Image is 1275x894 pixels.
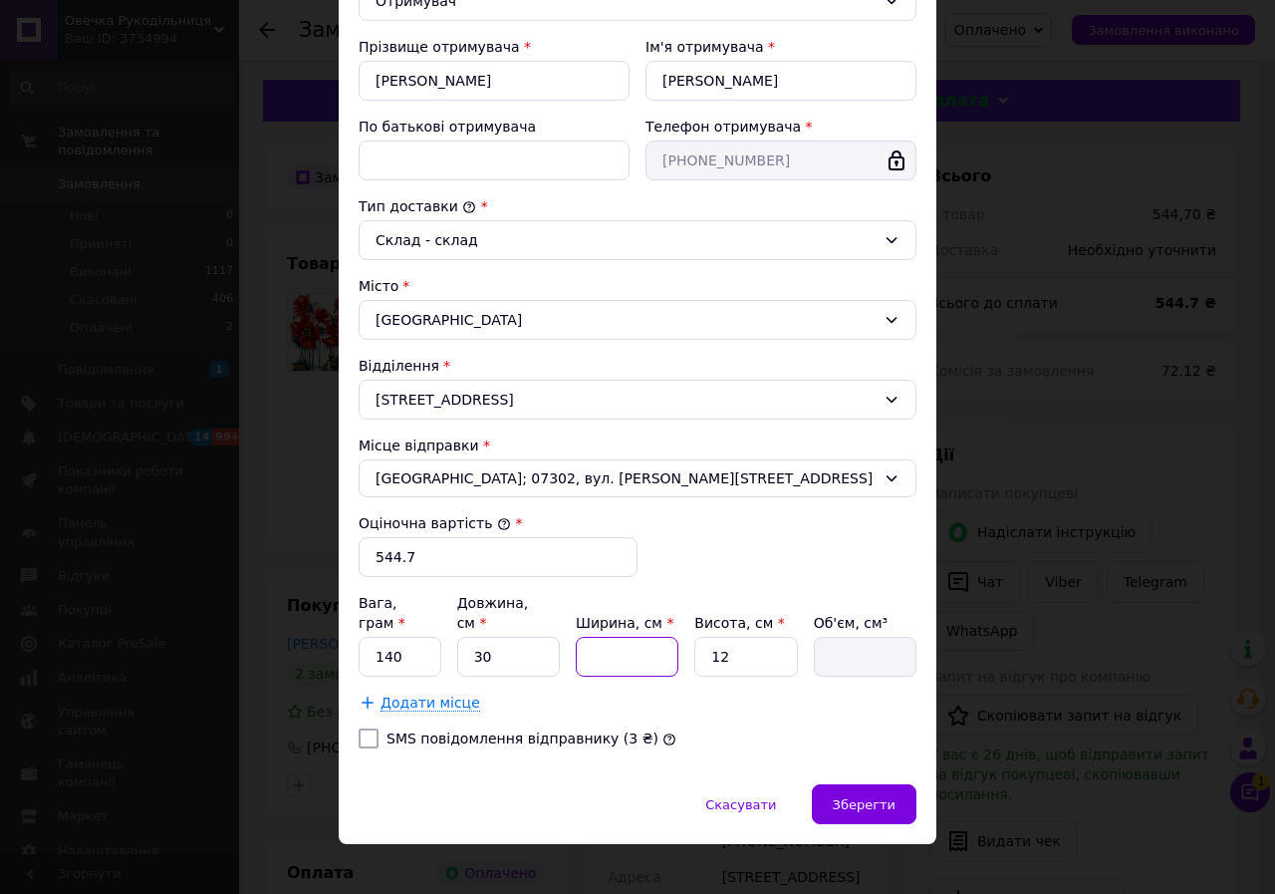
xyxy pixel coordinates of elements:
[359,436,916,455] div: Місце відправки
[359,300,916,340] div: [GEOGRAPHIC_DATA]
[457,595,529,631] label: Довжина, см
[645,39,764,55] label: Ім'я отримувача
[359,515,511,531] label: Оціночна вартість
[359,119,536,135] label: По батькові отримувача
[576,615,673,631] label: Ширина, см
[359,276,916,296] div: Місто
[376,468,876,488] span: [GEOGRAPHIC_DATA]; 07302, вул. [PERSON_NAME][STREET_ADDRESS]
[359,196,916,216] div: Тип доставки
[359,380,916,420] div: [STREET_ADDRESS]
[833,797,895,812] span: Зберегти
[814,613,916,633] div: Об'єм, см³
[381,695,480,712] span: Додати місце
[359,595,405,631] label: Вага, грам
[645,141,916,180] input: +380
[694,615,784,631] label: Висота, см
[705,797,776,812] span: Скасувати
[645,119,801,135] label: Телефон отримувача
[359,356,916,376] div: Відділення
[386,731,658,746] label: SMS повідомлення відправнику (3 ₴)
[359,39,520,55] label: Прізвище отримувача
[376,229,876,251] div: Склад - склад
